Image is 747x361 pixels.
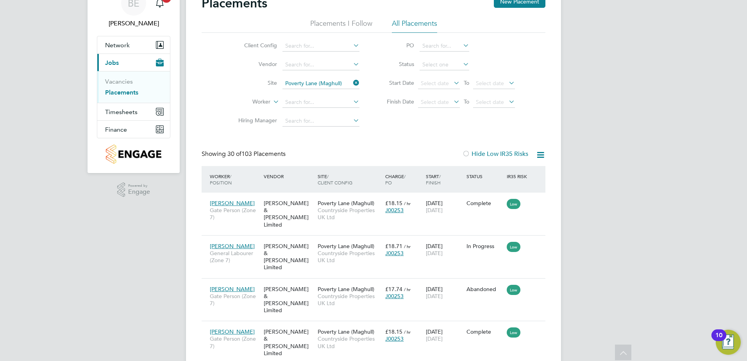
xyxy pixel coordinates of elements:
[97,145,170,164] a: Go to home page
[420,41,469,52] input: Search for...
[318,173,352,186] span: / Client Config
[426,250,443,257] span: [DATE]
[128,182,150,189] span: Powered by
[210,335,260,349] span: Gate Person (Zone 7)
[232,79,277,86] label: Site
[466,200,503,207] div: Complete
[404,286,411,292] span: / hr
[476,98,504,105] span: Select date
[208,281,545,288] a: [PERSON_NAME]Gate Person (Zone 7)[PERSON_NAME] & [PERSON_NAME] LimitedPoverty Lane (Maghull)Count...
[379,79,414,86] label: Start Date
[385,207,404,214] span: J00253
[507,242,520,252] span: Low
[232,117,277,124] label: Hiring Manager
[507,199,520,209] span: Low
[282,116,359,127] input: Search for...
[210,328,255,335] span: [PERSON_NAME]
[318,200,374,207] span: Poverty Lane (Maghull)
[507,285,520,295] span: Low
[97,36,170,54] button: Network
[117,182,150,197] a: Powered byEngage
[210,250,260,264] span: General Labourer (Zone 7)
[225,98,270,106] label: Worker
[97,103,170,120] button: Timesheets
[461,97,472,107] span: To
[476,80,504,87] span: Select date
[379,61,414,68] label: Status
[420,59,469,70] input: Select one
[385,243,402,250] span: £18.71
[208,238,545,245] a: [PERSON_NAME]General Labourer (Zone 7)[PERSON_NAME] & [PERSON_NAME] LimitedPoverty Lane (Maghull)...
[385,328,402,335] span: £18.15
[385,286,402,293] span: £17.74
[262,282,316,318] div: [PERSON_NAME] & [PERSON_NAME] Limited
[421,98,449,105] span: Select date
[385,335,404,342] span: J00253
[105,78,133,85] a: Vacancies
[318,243,374,250] span: Poverty Lane (Maghull)
[385,173,406,186] span: / PO
[421,80,449,87] span: Select date
[424,282,465,304] div: [DATE]
[202,150,287,158] div: Showing
[210,207,260,221] span: Gate Person (Zone 7)
[318,293,381,307] span: Countryside Properties UK Ltd
[282,78,359,89] input: Search for...
[404,329,411,335] span: / hr
[465,169,505,183] div: Status
[128,189,150,195] span: Engage
[715,335,722,345] div: 10
[97,54,170,71] button: Jobs
[105,108,138,116] span: Timesheets
[426,335,443,342] span: [DATE]
[424,169,465,189] div: Start
[716,330,741,355] button: Open Resource Center, 10 new notifications
[282,41,359,52] input: Search for...
[316,169,383,189] div: Site
[426,173,441,186] span: / Finish
[282,59,359,70] input: Search for...
[462,150,528,158] label: Hide Low IR35 Risks
[210,293,260,307] span: Gate Person (Zone 7)
[505,169,532,183] div: IR35 Risk
[208,169,262,189] div: Worker
[105,89,138,96] a: Placements
[106,145,161,164] img: countryside-properties-logo-retina.png
[262,239,316,275] div: [PERSON_NAME] & [PERSON_NAME] Limited
[105,41,130,49] span: Network
[210,243,255,250] span: [PERSON_NAME]
[208,324,545,331] a: [PERSON_NAME]Gate Person (Zone 7)[PERSON_NAME] & [PERSON_NAME] LimitedPoverty Lane (Maghull)Count...
[210,173,232,186] span: / Position
[385,293,404,300] span: J00253
[318,286,374,293] span: Poverty Lane (Maghull)
[318,335,381,349] span: Countryside Properties UK Ltd
[507,327,520,338] span: Low
[424,324,465,346] div: [DATE]
[210,200,255,207] span: [PERSON_NAME]
[466,243,503,250] div: In Progress
[392,19,437,33] li: All Placements
[424,239,465,261] div: [DATE]
[105,126,127,133] span: Finance
[318,250,381,264] span: Countryside Properties UK Ltd
[379,98,414,105] label: Finish Date
[227,150,241,158] span: 30 of
[385,250,404,257] span: J00253
[282,97,359,108] input: Search for...
[426,207,443,214] span: [DATE]
[232,61,277,68] label: Vendor
[262,196,316,232] div: [PERSON_NAME] & [PERSON_NAME] Limited
[404,243,411,249] span: / hr
[97,19,170,28] span: Billy Eadie
[318,328,374,335] span: Poverty Lane (Maghull)
[426,293,443,300] span: [DATE]
[466,328,503,335] div: Complete
[208,195,545,202] a: [PERSON_NAME]Gate Person (Zone 7)[PERSON_NAME] & [PERSON_NAME] LimitedPoverty Lane (Maghull)Count...
[383,169,424,189] div: Charge
[310,19,372,33] li: Placements I Follow
[97,71,170,103] div: Jobs
[404,200,411,206] span: / hr
[105,59,119,66] span: Jobs
[461,78,472,88] span: To
[424,196,465,218] div: [DATE]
